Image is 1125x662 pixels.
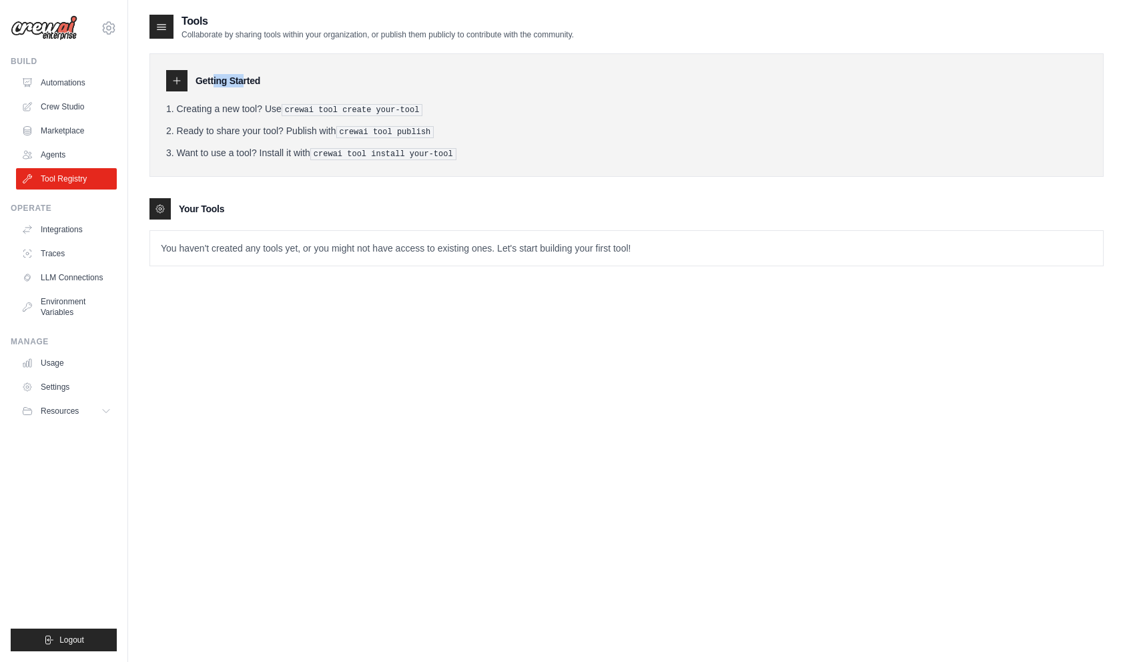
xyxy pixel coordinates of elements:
[16,352,117,374] a: Usage
[41,406,79,416] span: Resources
[16,376,117,398] a: Settings
[181,29,574,40] p: Collaborate by sharing tools within your organization, or publish them publicly to contribute wit...
[166,102,1087,116] li: Creating a new tool? Use
[150,231,1103,266] p: You haven't created any tools yet, or you might not have access to existing ones. Let's start bui...
[166,146,1087,160] li: Want to use a tool? Install it with
[166,124,1087,138] li: Ready to share your tool? Publish with
[11,56,117,67] div: Build
[16,291,117,323] a: Environment Variables
[16,120,117,141] a: Marketplace
[196,74,260,87] h3: Getting Started
[11,15,77,41] img: Logo
[16,96,117,117] a: Crew Studio
[16,267,117,288] a: LLM Connections
[336,126,434,138] pre: crewai tool publish
[11,629,117,651] button: Logout
[59,635,84,645] span: Logout
[16,400,117,422] button: Resources
[16,144,117,165] a: Agents
[11,336,117,347] div: Manage
[16,243,117,264] a: Traces
[179,202,224,216] h3: Your Tools
[181,13,574,29] h2: Tools
[282,104,423,116] pre: crewai tool create your-tool
[16,72,117,93] a: Automations
[11,203,117,214] div: Operate
[16,219,117,240] a: Integrations
[16,168,117,190] a: Tool Registry
[310,148,456,160] pre: crewai tool install your-tool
